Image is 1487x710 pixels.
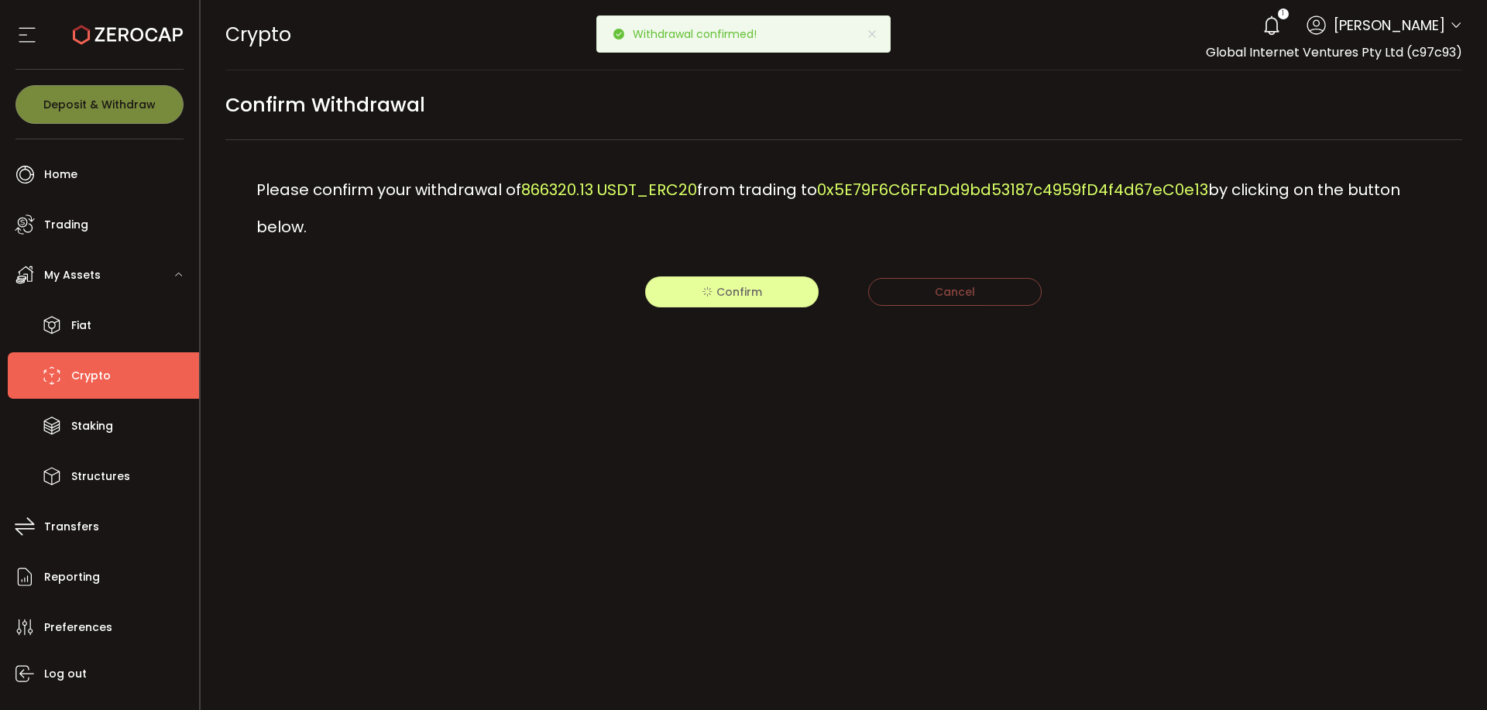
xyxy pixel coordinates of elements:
[225,21,291,48] span: Crypto
[44,264,101,286] span: My Assets
[71,415,113,437] span: Staking
[256,179,521,201] span: Please confirm your withdrawal of
[521,179,697,201] span: 866320.13 USDT_ERC20
[71,365,111,387] span: Crypto
[44,214,88,236] span: Trading
[225,87,425,122] span: Confirm Withdrawal
[1282,9,1284,19] span: 1
[44,516,99,538] span: Transfers
[44,663,87,685] span: Log out
[15,85,184,124] button: Deposit & Withdraw
[44,163,77,186] span: Home
[71,465,130,488] span: Structures
[44,566,100,588] span: Reporting
[935,284,975,300] span: Cancel
[71,314,91,337] span: Fiat
[868,278,1042,306] button: Cancel
[1410,636,1487,710] iframe: Chat Widget
[1206,43,1462,61] span: Global Internet Ventures Pty Ltd (c97c93)
[44,616,112,639] span: Preferences
[1334,15,1445,36] span: [PERSON_NAME]
[633,29,769,39] p: Withdrawal confirmed!
[43,99,156,110] span: Deposit & Withdraw
[697,179,817,201] span: from trading to
[817,179,1208,201] span: 0x5E79F6C6FFaDd9bd53187c4959fD4f4d67eC0e13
